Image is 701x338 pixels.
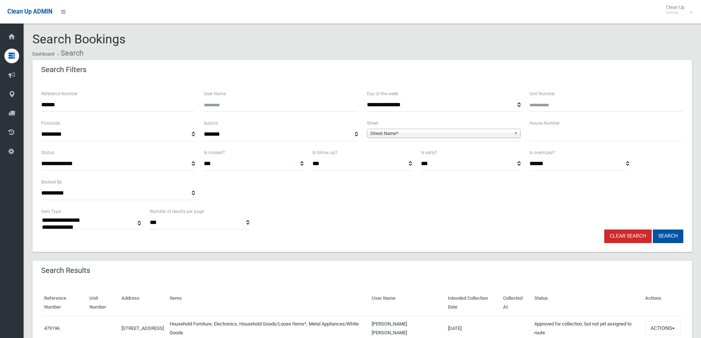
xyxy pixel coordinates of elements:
label: Unit Number [530,90,555,98]
label: Is early? [421,149,437,157]
span: Clean Up [662,4,692,15]
th: Unit Number [86,290,118,316]
label: Is follow up? [312,149,337,157]
header: Search Results [32,263,99,278]
label: Booked By [41,178,62,186]
label: Status [41,149,54,157]
li: Search [56,46,84,60]
a: Clear Search [604,230,652,243]
small: Admin [666,10,684,15]
th: Intended Collection Date [445,290,500,316]
th: Reference Number [41,290,86,316]
label: House Number [530,119,560,127]
label: User Name [204,90,226,98]
label: Suburb [204,119,218,127]
a: 479196 [44,325,60,331]
th: Address [118,290,167,316]
label: Reference Number [41,90,78,98]
label: Item Type [41,207,61,216]
th: Status [531,290,642,316]
a: [STREET_ADDRESS] [121,325,164,331]
label: Is missed? [204,149,225,157]
label: Postcode [41,119,60,127]
th: Collected At [500,290,531,316]
span: Search Bookings [32,32,126,46]
a: Dashboard [32,51,54,57]
label: Day of the week [367,90,398,98]
label: Number of results per page [150,207,204,216]
th: Actions [642,290,683,316]
th: Items [167,290,369,316]
button: Actions [645,321,680,335]
th: User Name [369,290,445,316]
label: Is oversized? [530,149,555,157]
button: Search [653,230,683,243]
span: Clean Up ADMIN [7,8,52,15]
header: Search Filters [32,63,95,77]
span: Street Name* [370,129,511,138]
label: Street [367,119,378,127]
